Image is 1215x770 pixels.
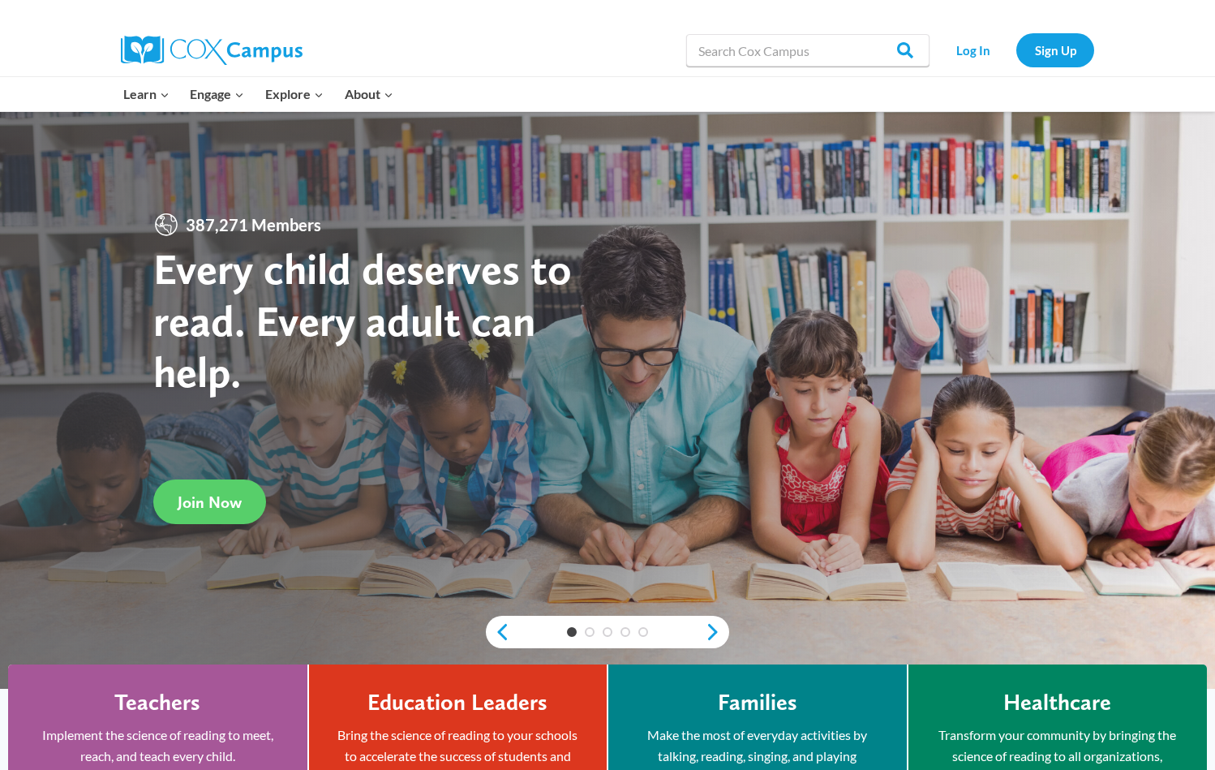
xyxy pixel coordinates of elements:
[620,627,630,637] a: 4
[486,622,510,642] a: previous
[367,689,547,716] h4: Education Leaders
[179,212,328,238] span: 387,271 Members
[153,243,572,398] strong: Every child deserves to read. Every adult can help.
[32,725,283,766] p: Implement the science of reading to meet, reach, and teach every child.
[585,627,595,637] a: 2
[1016,33,1094,67] a: Sign Up
[705,622,729,642] a: next
[113,77,403,111] nav: Primary Navigation
[638,627,648,637] a: 5
[345,84,393,105] span: About
[686,34,929,67] input: Search Cox Campus
[486,616,729,648] div: content slider buttons
[1003,689,1111,716] h4: Healthcare
[938,33,1008,67] a: Log In
[567,627,577,637] a: 1
[178,493,242,512] span: Join Now
[153,480,266,524] a: Join Now
[718,689,797,716] h4: Families
[265,84,324,105] span: Explore
[114,689,200,716] h4: Teachers
[190,84,244,105] span: Engage
[603,627,612,637] a: 3
[123,84,170,105] span: Learn
[938,33,1094,67] nav: Secondary Navigation
[121,36,303,65] img: Cox Campus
